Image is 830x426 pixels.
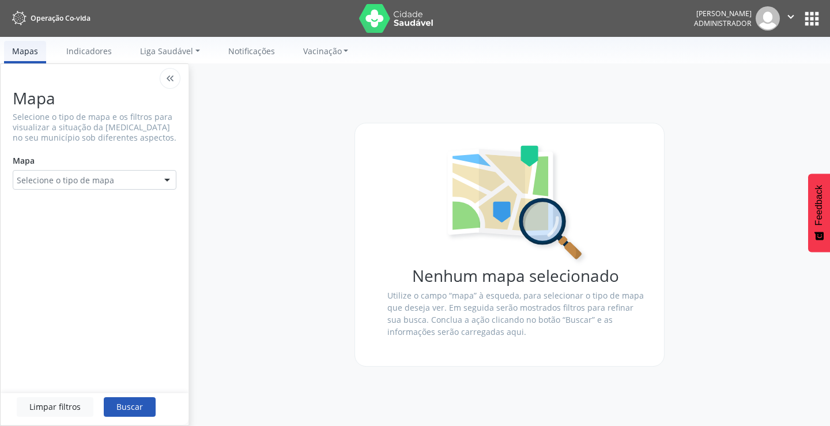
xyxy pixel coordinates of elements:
[303,46,342,56] span: Vacinação
[295,41,357,61] a: Vacinação
[8,9,90,28] a: Operação Co-vida
[140,46,193,56] span: Liga Saudável
[780,6,802,31] button: 
[58,41,120,61] a: Indicadores
[814,185,824,225] span: Feedback
[13,151,35,171] label: Mapa
[808,174,830,252] button: Feedback - Mostrar pesquisa
[387,289,644,338] p: Utilize o campo “mapa” à esqueda, para selecionar o tipo de mapa que deseja ver. Em seguida serão...
[13,89,176,108] h1: Mapa
[442,144,589,267] img: search-map.svg
[802,9,822,29] button: apps
[387,266,644,285] h1: Nenhum mapa selecionado
[17,397,93,417] button: Limpar filtros
[104,397,156,417] button: Buscar
[4,41,46,63] a: Mapas
[31,13,90,23] span: Operação Co-vida
[220,41,283,61] a: Notificações
[132,41,208,61] a: Liga Saudável
[784,10,797,23] i: 
[13,112,176,143] p: Selecione o tipo de mapa e os filtros para visualizar a situação da [MEDICAL_DATA] no seu municíp...
[17,174,114,186] span: Selecione o tipo de mapa
[694,9,752,18] div: [PERSON_NAME]
[756,6,780,31] img: img
[694,18,752,28] span: Administrador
